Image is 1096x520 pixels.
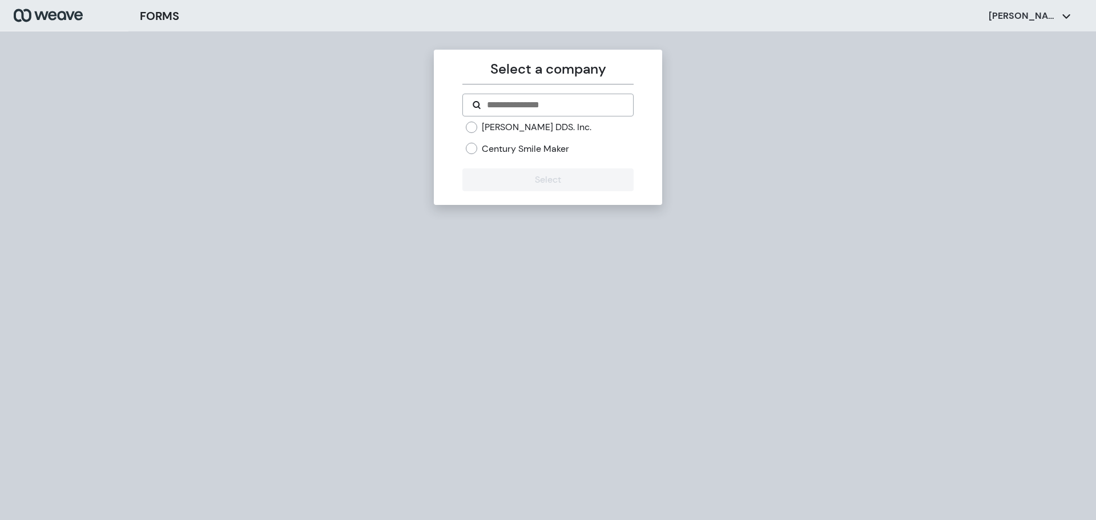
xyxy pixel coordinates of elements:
[140,7,179,25] h3: FORMS
[482,143,569,155] label: Century Smile Maker
[462,168,633,191] button: Select
[989,10,1057,22] p: [PERSON_NAME]
[486,98,623,112] input: Search
[462,59,633,79] p: Select a company
[482,121,591,134] label: [PERSON_NAME] DDS. Inc.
